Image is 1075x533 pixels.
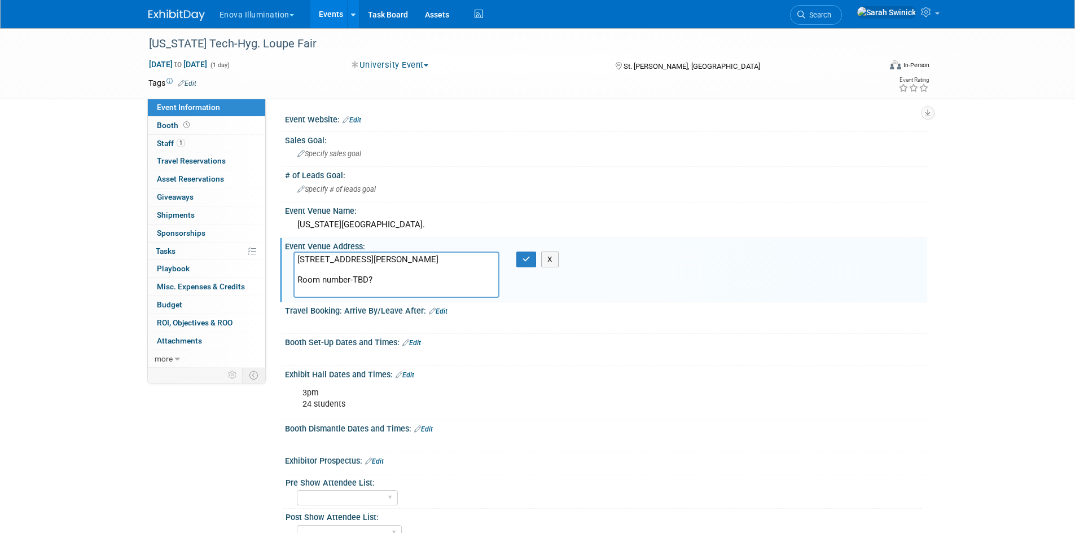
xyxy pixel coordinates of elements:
td: Toggle Event Tabs [242,368,265,382]
a: Edit [414,425,433,433]
span: (1 day) [209,61,230,69]
div: Pre Show Attendee List: [286,474,922,488]
div: # of Leads Goal: [285,167,927,181]
div: Event Website: [285,111,927,126]
div: Event Format [814,59,930,76]
div: Exhibit Hall Dates and Times: [285,366,927,381]
span: Specify # of leads goal [297,185,376,193]
a: Booth [148,117,265,134]
span: to [173,60,183,69]
span: Attachments [157,336,202,345]
a: Attachments [148,332,265,350]
span: St. [PERSON_NAME], [GEOGRAPHIC_DATA] [624,62,760,71]
a: Playbook [148,260,265,277]
span: 1 [177,139,185,147]
a: ROI, Objectives & ROO [148,314,265,332]
span: Shipments [157,210,195,219]
span: Booth not reserved yet [181,121,192,129]
span: Sponsorships [157,228,205,237]
div: In-Person [903,61,929,69]
a: Edit [429,307,447,315]
div: [US_STATE] Tech-Hyg. Loupe Fair [145,34,863,54]
a: Asset Reservations [148,170,265,188]
div: Event Venue Address: [285,238,927,252]
div: Exhibitor Prospectus: [285,452,927,467]
a: Shipments [148,206,265,224]
img: Sarah Swinick [857,6,916,19]
a: Tasks [148,243,265,260]
span: Misc. Expenses & Credits [157,282,245,291]
td: Tags [148,77,196,89]
a: Edit [343,116,361,124]
div: Travel Booking: Arrive By/Leave After: [285,302,927,317]
a: Edit [365,457,384,465]
img: ExhibitDay [148,10,205,21]
a: Travel Reservations [148,152,265,170]
a: Misc. Expenses & Credits [148,278,265,296]
a: Edit [178,80,196,87]
span: Specify sales goal [297,149,361,158]
td: Personalize Event Tab Strip [223,368,243,382]
a: Edit [402,339,421,347]
span: Tasks [156,246,175,256]
div: Booth Set-Up Dates and Times: [285,334,927,349]
img: Format-Inperson.png [890,60,901,69]
a: Edit [396,371,414,379]
a: Sponsorships [148,224,265,242]
div: Booth Dismantle Dates and Times: [285,420,927,435]
div: 3pm 24 students [295,382,803,416]
button: University Event [348,59,433,71]
a: Giveaways [148,188,265,206]
span: Event Information [157,103,220,112]
span: [DATE] [DATE] [148,59,208,69]
div: Post Show Attendee List: [286,509,922,523]
span: Budget [157,300,182,309]
div: [US_STATE][GEOGRAPHIC_DATA]. [293,216,919,234]
span: Playbook [157,264,190,273]
div: Event Rating [898,77,929,83]
span: Search [805,11,831,19]
div: Event Venue Name: [285,202,927,217]
div: Sales Goal: [285,132,927,146]
a: Search [790,5,842,25]
a: more [148,350,265,368]
span: more [155,354,173,363]
span: Giveaways [157,192,194,201]
a: Event Information [148,99,265,116]
span: Asset Reservations [157,174,224,183]
span: ROI, Objectives & ROO [157,318,232,327]
a: Budget [148,296,265,314]
span: Travel Reservations [157,156,226,165]
span: Booth [157,121,192,130]
span: Staff [157,139,185,148]
a: Staff1 [148,135,265,152]
button: X [541,252,559,267]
